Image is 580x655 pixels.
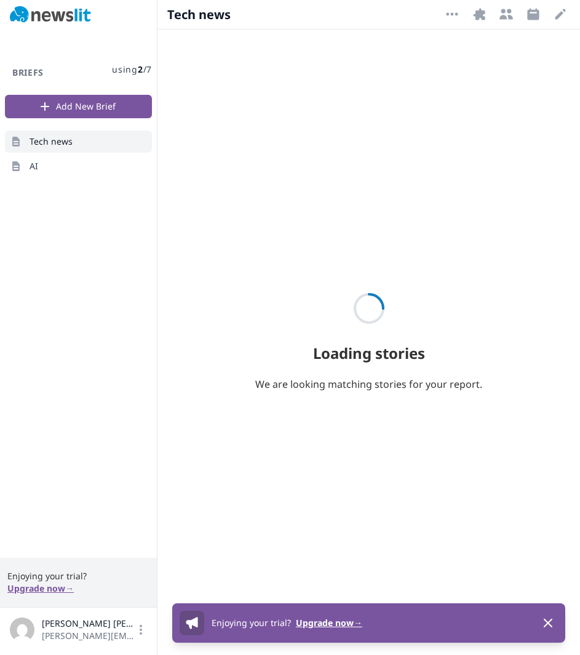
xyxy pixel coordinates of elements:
[42,630,135,642] span: [PERSON_NAME][EMAIL_ADDRESS][DOMAIN_NAME]
[354,617,362,629] span: →
[112,63,152,76] span: using / 7
[5,95,152,118] button: Add New Brief
[212,617,291,629] span: Enjoying your trial?
[5,131,152,153] a: Tech news
[10,617,147,642] button: [PERSON_NAME] [PERSON_NAME][PERSON_NAME][EMAIL_ADDRESS][DOMAIN_NAME]
[65,582,74,594] span: →
[167,6,232,23] span: Tech news
[7,570,149,582] span: Enjoying your trial?
[296,617,362,629] button: Upgrade now
[240,369,497,392] p: We are looking matching stories for your report.
[5,155,152,177] a: AI
[138,63,143,75] span: 2
[30,135,73,148] span: Tech news
[42,617,135,630] span: [PERSON_NAME] [PERSON_NAME]
[7,582,74,595] button: Upgrade now
[313,336,425,363] h2: Loading stories
[30,160,38,172] span: AI
[10,6,91,23] img: Newslit
[5,66,51,79] h3: Briefs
